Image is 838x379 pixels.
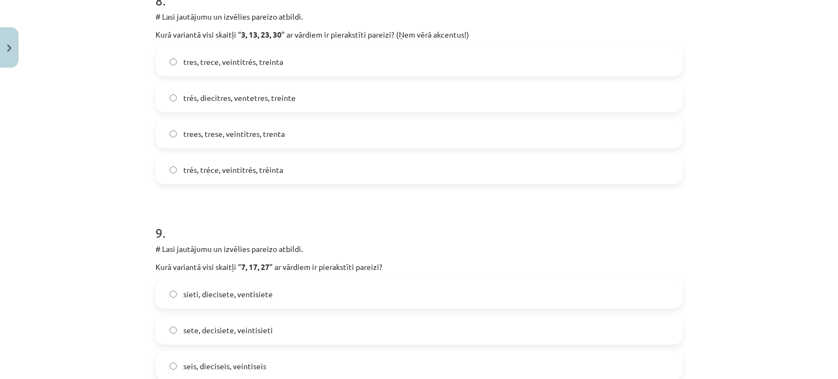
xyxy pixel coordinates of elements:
span: trés, diecitres, ventetres, treinte [183,92,296,104]
span: sete, decisiete, veintisieti [183,324,273,336]
span: tres, trece, veintitrés, treinta [183,56,283,68]
p: Kurā variantā visi skaitļi “ ” ar vārdiem ir pierakstīti pareizi? (Ņem vērā akcentus!) [155,29,683,40]
input: sieti, diecisete, ventisiete [170,291,177,298]
span: trés, tréce, veintitrés, tréinta [183,164,283,176]
p: # Lasi jautājumu un izvēlies pareizo atbildi. [155,11,683,22]
strong: 3, 13, 23, 30 [241,29,282,39]
input: tres, trece, veintitrés, treinta [170,58,177,65]
input: seis, dieciseis, veintiseis [170,363,177,370]
span: sieti, diecisete, ventisiete [183,288,273,300]
input: trés, diecitres, ventetres, treinte [170,94,177,101]
input: trés, tréce, veintitrés, tréinta [170,166,177,173]
span: seis, dieciseis, veintiseis [183,360,266,372]
img: icon-close-lesson-0947bae3869378f0d4975bcd49f059093ad1ed9edebbc8119c70593378902aed.svg [7,45,11,52]
h1: 9 . [155,206,683,240]
strong: 7, 17, 27 [241,262,270,272]
span: trees, trese, veintitres, trenta [183,128,285,140]
input: trees, trese, veintitres, trenta [170,130,177,137]
p: Kurā variantā visi skaitļi “ ” ar vārdiem ir pierakstīti pareizi? [155,261,683,273]
input: sete, decisiete, veintisieti [170,327,177,334]
p: # Lasi jautājumu un izvēlies pareizo atbildi. [155,243,683,255]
